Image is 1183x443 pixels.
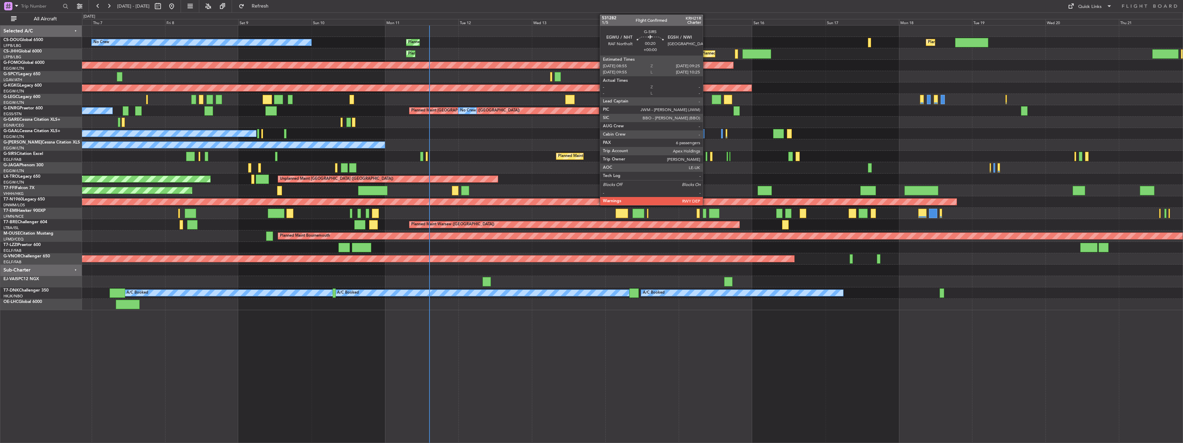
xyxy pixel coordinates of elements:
div: Planned Maint [GEOGRAPHIC_DATA] ([GEOGRAPHIC_DATA]) [558,151,667,161]
div: Planned Maint [GEOGRAPHIC_DATA] ([GEOGRAPHIC_DATA]) [408,49,517,59]
span: T7-BRE [3,220,18,224]
a: G-SPCYLegacy 650 [3,72,40,76]
a: G-GAALCessna Citation XLS+ [3,129,60,133]
button: Quick Links [1064,1,1115,12]
div: Quick Links [1078,3,1102,10]
span: CS-JHH [3,49,18,53]
div: Wed 20 [1045,19,1119,25]
div: Sat 9 [238,19,312,25]
a: T7-DNKChallenger 350 [3,288,49,293]
a: EGLF/FAB [3,248,21,253]
a: LFMD/CEQ [3,237,23,242]
a: LTBA/ISL [3,225,19,230]
span: Refresh [246,4,275,9]
div: Wed 13 [532,19,605,25]
div: Planned Maint [GEOGRAPHIC_DATA] ([GEOGRAPHIC_DATA]) [928,37,1037,48]
span: G-[PERSON_NAME] [3,140,42,145]
span: G-SIRS [3,152,17,156]
span: G-LEGC [3,95,18,99]
a: T7-BREChallenger 604 [3,220,47,224]
span: G-ENRG [3,106,20,110]
div: A/C Booked [337,288,359,298]
div: Tue 12 [458,19,532,25]
a: LFPB/LBG [3,55,21,60]
a: EJ-VAISPC12 NGX [3,277,39,281]
span: T7-LZZI [3,243,18,247]
a: G-LEGCLegacy 600 [3,95,40,99]
a: DNMM/LOS [3,203,25,208]
button: Refresh [235,1,277,12]
a: EGNR/CEG [3,123,24,128]
span: G-VNOR [3,254,20,258]
a: EGGW/LTN [3,89,24,94]
span: G-FOMO [3,61,21,65]
a: EGGW/LTN [3,100,24,105]
div: No Crew [460,106,476,116]
span: T7-EMI [3,209,17,213]
span: G-KGKG [3,83,20,88]
div: No Crew [93,37,109,48]
a: M-OUSECitation Mustang [3,232,53,236]
div: Thu 7 [92,19,165,25]
a: EGGW/LTN [3,146,24,151]
div: Thu 14 [605,19,679,25]
a: LFMN/NCE [3,214,24,219]
a: G-JAGAPhenom 300 [3,163,43,167]
span: G-SPCY [3,72,18,76]
span: [DATE] - [DATE] [117,3,150,9]
div: Sat 16 [752,19,826,25]
div: Fri 15 [679,19,752,25]
a: T7-FFIFalcon 7X [3,186,34,190]
a: EGSS/STN [3,111,22,117]
span: G-GAAL [3,129,19,133]
a: OE-LHCGlobal 6000 [3,300,42,304]
div: Sun 10 [312,19,385,25]
a: G-ENRGPraetor 600 [3,106,43,110]
div: Sun 17 [826,19,899,25]
a: EGLF/FAB [3,259,21,265]
div: Mon 11 [385,19,458,25]
span: T7-FFI [3,186,16,190]
div: Planned Maint [GEOGRAPHIC_DATA] ([GEOGRAPHIC_DATA]) [408,37,517,48]
div: Fri 8 [165,19,239,25]
a: G-GARECessna Citation XLS+ [3,118,60,122]
button: All Aircraft [8,13,75,24]
a: G-[PERSON_NAME]Cessna Citation XLS [3,140,80,145]
a: CS-DOUGlobal 6500 [3,38,43,42]
a: LFPB/LBG [3,43,21,48]
span: T7-DNK [3,288,19,293]
a: EGGW/LTN [3,180,24,185]
span: All Aircraft [18,17,73,21]
span: EJ-VAIS [3,277,18,281]
a: EGGW/LTN [3,168,24,174]
a: G-KGKGLegacy 600 [3,83,42,88]
span: G-GARE [3,118,19,122]
a: G-SIRSCitation Excel [3,152,43,156]
span: T7-N1960 [3,197,23,201]
div: Planned Maint [GEOGRAPHIC_DATA] ([GEOGRAPHIC_DATA]) [702,49,810,59]
div: Tue 19 [972,19,1045,25]
a: T7-EMIHawker 900XP [3,209,45,213]
span: OE-LHC [3,300,19,304]
a: EGLF/FAB [3,157,21,162]
div: Unplanned Maint [GEOGRAPHIC_DATA] ([GEOGRAPHIC_DATA]) [280,174,393,184]
a: EGGW/LTN [3,134,24,139]
div: Planned Maint Warsaw ([GEOGRAPHIC_DATA]) [411,219,494,230]
a: HKJK/NBO [3,294,23,299]
a: T7-N1960Legacy 650 [3,197,45,201]
a: CS-JHHGlobal 6000 [3,49,42,53]
a: G-FOMOGlobal 6000 [3,61,44,65]
input: Trip Number [21,1,61,11]
div: [DATE] [83,14,95,20]
div: Planned Maint [GEOGRAPHIC_DATA] ([GEOGRAPHIC_DATA]) [411,106,520,116]
span: M-OUSE [3,232,20,236]
a: T7-LZZIPraetor 600 [3,243,41,247]
div: A/C Booked [127,288,148,298]
span: CS-DOU [3,38,20,42]
a: EGGW/LTN [3,66,24,71]
a: LX-TROLegacy 650 [3,175,40,179]
span: G-JAGA [3,163,19,167]
a: G-VNORChallenger 650 [3,254,50,258]
div: Mon 18 [899,19,972,25]
a: LGAV/ATH [3,77,22,82]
